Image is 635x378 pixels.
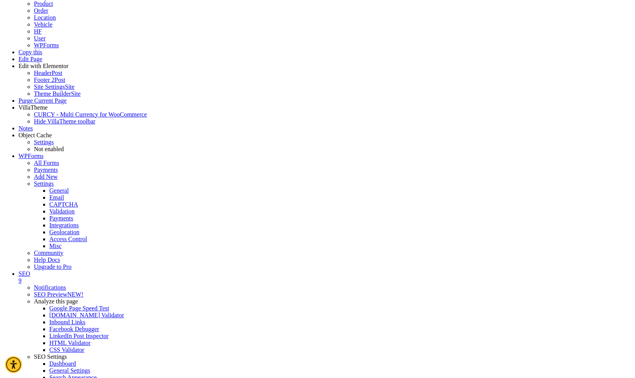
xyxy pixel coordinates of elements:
a: Access Control [49,236,87,242]
a: Validation [49,208,75,215]
a: Vehicle [34,21,52,28]
span: SEO [18,270,30,277]
span: Header [34,70,52,76]
a: Edit Page [18,56,42,62]
a: Purge Current Page [18,97,67,104]
span: Hide VillaTheme toolbar [34,118,96,125]
a: Community [34,250,63,256]
a: Add New [34,173,58,180]
a: HTML Validator [49,340,90,346]
span: NEW! [67,291,84,298]
a: Upgrade to Pro [34,263,72,270]
a: Footer 2Post [34,77,65,83]
a: Product [34,0,53,7]
a: Payments [34,167,58,173]
a: Order [34,7,48,14]
a: WPForms [18,153,44,159]
div: Accessibility Menu [5,356,22,373]
a: Dashboard [49,360,76,367]
a: CURCY - Multi Currency for WooCommerce [34,111,147,118]
a: [DOMAIN_NAME] Validator [49,312,124,318]
a: Geolocation [49,229,79,235]
a: All Forms [34,160,59,166]
a: CSS Validator [49,346,84,353]
a: Notes [18,125,33,132]
a: CAPTCHA [49,201,78,208]
span: Site Settings [34,83,65,90]
a: Settings [34,139,54,145]
a: WPForms [34,42,59,48]
span: Footer 2 [34,77,55,83]
a: Inbound Links [49,319,85,325]
a: Theme BuilderSite [34,90,80,97]
a: User [34,35,45,42]
a: Integrations [49,222,79,228]
a: Google Page Speed Test [49,305,109,311]
a: Email [49,194,64,201]
div: SEO Settings [34,353,632,360]
span: Post [52,70,62,76]
a: Site SettingsSite [34,83,74,90]
span: Post [55,77,65,83]
a: General Settings [49,367,90,374]
span: Theme Builder [34,90,71,97]
a: Misc [49,243,62,249]
a: SEO Preview [34,291,83,298]
div: Status: Not enabled [34,146,632,153]
a: Copy this [18,49,42,55]
span: Site [71,90,80,97]
span: Edit with Elementor [18,63,69,69]
a: Help Docs [34,256,60,263]
a: Settings [34,180,54,187]
a: Location [34,14,56,21]
a: LinkedIn Post Inspector [49,333,109,339]
div: 9 [18,277,632,284]
div: Analyze this page [34,298,632,305]
a: Payments [49,215,73,221]
a: Facebook Debugger [49,326,99,332]
a: Notifications [34,284,66,291]
a: HF [34,28,42,35]
span: Site [65,83,74,90]
a: HeaderPost [34,70,62,76]
div: Object Cache [18,132,632,139]
a: General [49,187,69,194]
div: VillaTheme [18,104,632,111]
